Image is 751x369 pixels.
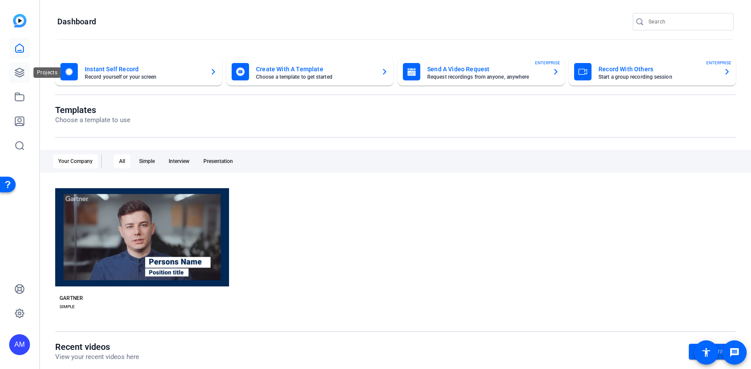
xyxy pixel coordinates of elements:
h1: Templates [55,105,130,115]
div: GARTNER [60,295,83,302]
div: Your Company [53,154,98,168]
button: Create With A TemplateChoose a template to get started [226,58,393,86]
p: Choose a template to use [55,115,130,125]
mat-card-subtitle: Request recordings from anyone, anywhere [427,74,545,80]
mat-card-subtitle: Choose a template to get started [256,74,374,80]
div: All [114,154,130,168]
div: SIMPLE [60,303,75,310]
div: Interview [163,154,195,168]
mat-card-subtitle: Start a group recording session [598,74,717,80]
div: Projects [33,67,61,78]
mat-card-title: Record With Others [598,64,717,74]
span: ENTERPRISE [706,60,731,66]
input: Search [648,17,727,27]
div: Presentation [198,154,238,168]
button: Instant Self RecordRecord yourself or your screen [55,58,222,86]
mat-card-title: Send A Video Request [427,64,545,74]
a: Go to library [689,344,736,359]
div: AM [9,334,30,355]
img: blue-gradient.svg [13,14,27,27]
mat-card-subtitle: Record yourself or your screen [85,74,203,80]
button: Send A Video RequestRequest recordings from anyone, anywhereENTERPRISE [398,58,565,86]
mat-icon: message [729,347,740,358]
mat-card-title: Create With A Template [256,64,374,74]
h1: Recent videos [55,342,139,352]
mat-card-title: Instant Self Record [85,64,203,74]
p: View your recent videos here [55,352,139,362]
button: Record With OthersStart a group recording sessionENTERPRISE [569,58,736,86]
div: Simple [134,154,160,168]
span: ENTERPRISE [535,60,560,66]
h1: Dashboard [57,17,96,27]
mat-icon: accessibility [701,347,711,358]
